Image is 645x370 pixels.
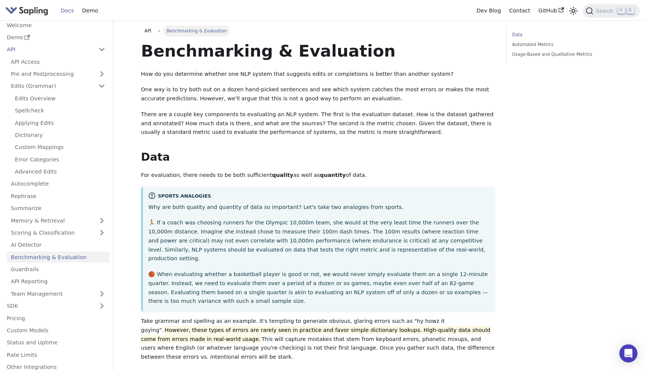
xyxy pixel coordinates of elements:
a: Status and Uptime [3,337,109,348]
p: How do you determine whether one NLP system that suggests edits or completions is better than ano... [141,70,496,79]
strong: quantity [320,172,346,178]
div: Open Intercom Messenger [619,344,637,362]
a: Custom Models [3,325,109,336]
a: Dictionary [11,130,109,141]
a: Automated Metrics [512,41,614,48]
a: Pricing [3,313,109,324]
p: For evaluation, there needs to be both sufficient as well as of data. [141,171,496,180]
a: Edits Overview [11,93,109,104]
a: API Reporting [7,276,109,287]
a: Rate Limits [3,349,109,360]
kbd: ⌘ [617,7,625,14]
p: Take grammar and spelling as an example. It's tempting to generate obvious, glaring errors such a... [141,317,496,362]
a: Demo [3,32,109,43]
h1: Benchmarking & Evaluation [141,41,496,61]
a: AI Detector [7,240,109,250]
button: Expand sidebar category 'SDK' [94,301,109,312]
a: Summarize [7,203,109,214]
nav: Breadcrumbs [141,26,496,36]
a: API [141,26,155,36]
a: GitHub [534,5,568,17]
span: Benchmarking & Evaluation [163,26,230,36]
h2: Data [141,150,496,164]
button: Switch between dark and light mode (currently light mode) [568,5,579,16]
a: Benchmarking & Evaluation [7,252,109,263]
a: Memory & Retrieval [7,215,109,226]
a: Edits (Grammar) [7,81,109,92]
strong: quality [272,172,293,178]
mark: However, these types of errors are rarely seen in practice and favor simple dictionary lookups. H... [141,326,490,343]
a: Dev Blog [472,5,505,17]
a: Usage-Based and Qualitative Metrics [512,51,614,58]
a: Pre and Postprocessing [7,69,109,80]
a: Docs [57,5,78,17]
a: Guardrails [7,264,109,275]
a: Spellcheck [11,105,109,116]
p: Why are both quality and quantity of data so important? Let's take two analogies from sports. [148,203,490,212]
a: Team Management [7,288,109,299]
a: Sapling.ai [5,5,51,16]
kbd: K [627,7,634,14]
img: Sapling.ai [5,5,48,16]
a: Welcome [3,20,109,31]
a: Applying Edits [11,117,109,128]
p: 🏃 If a coach was choosing runners for the Olympic 10,000m team, she would at the very least time ... [148,218,490,263]
p: 🏀 When evaluating whether a basketball player is good or not, we would never simply evaluate them... [148,270,490,306]
a: Rephrase [7,190,109,201]
button: Collapse sidebar category 'API' [94,44,109,55]
a: API Access [7,56,109,67]
a: Error Categories [11,154,109,165]
a: SDK [3,301,94,312]
a: Custom Mappings [11,142,109,153]
div: Sports Analogies [148,192,490,201]
a: Advanced Edits [11,166,109,177]
span: Search [593,8,617,14]
p: There are a couple key components to evaluating an NLP system. The first is the evaluation datase... [141,110,496,137]
a: Scoring & Classification [7,227,109,238]
a: Demo [78,5,102,17]
a: Data [512,31,614,38]
span: API [144,28,151,34]
button: Search (Command+K) [583,4,639,18]
p: One way is to try both out on a dozen hand-picked sentences and see which system catches the most... [141,85,496,103]
a: API [3,44,94,55]
a: Contact [505,5,534,17]
a: Autocomplete [7,178,109,189]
